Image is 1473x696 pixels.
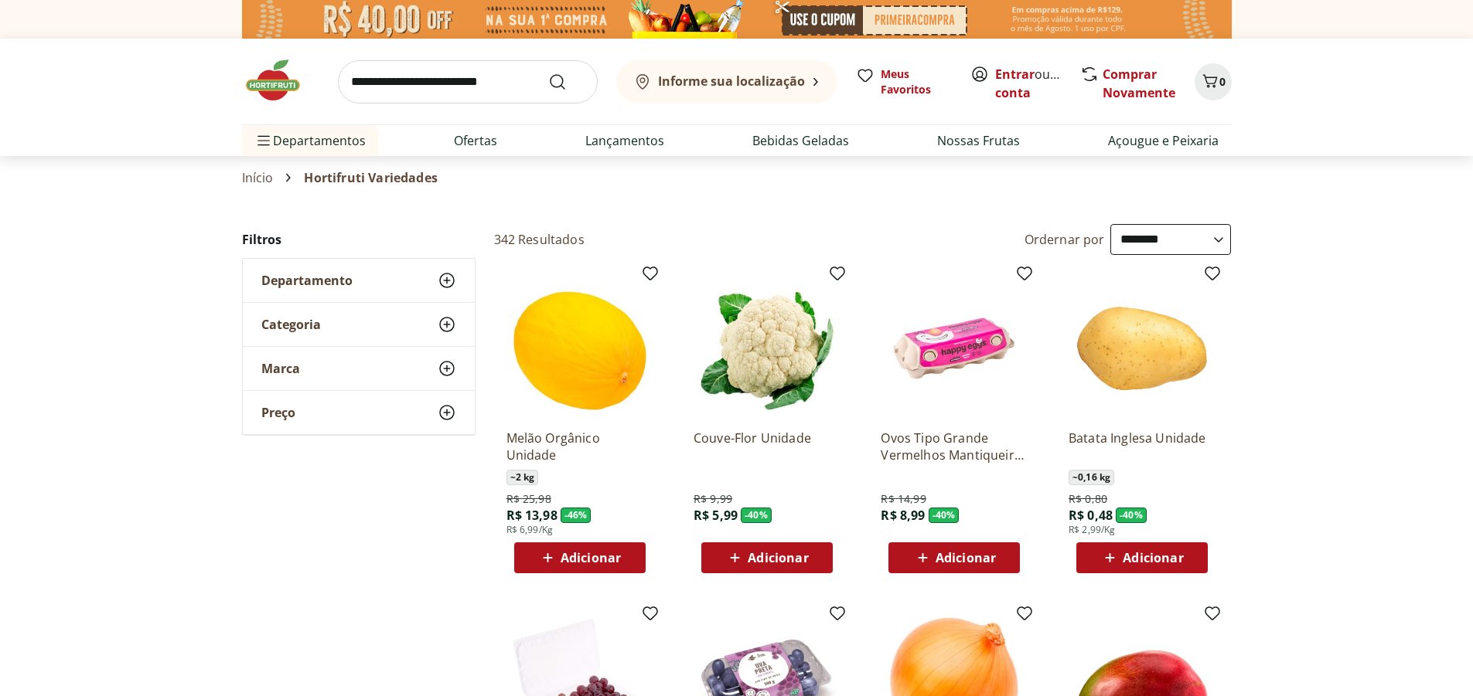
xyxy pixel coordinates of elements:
img: Couve-Flor Unidade [694,270,840,417]
span: R$ 9,99 [694,491,732,507]
a: Melão Orgânico Unidade [506,429,653,463]
img: Ovos Tipo Grande Vermelhos Mantiqueira Happy Eggs 10 Unidades [881,270,1028,417]
span: ~ 2 kg [506,470,539,485]
span: Departamento [261,273,353,288]
span: Adicionar [936,552,996,564]
input: search [338,60,598,104]
span: Preço [261,405,295,420]
a: Couve-Flor Unidade [694,429,840,463]
span: R$ 0,48 [1069,507,1113,524]
span: 0 [1219,74,1226,89]
span: Marca [261,361,300,376]
span: R$ 6,99/Kg [506,524,554,536]
img: Batata Inglesa Unidade [1069,270,1216,417]
span: ~ 0,16 kg [1069,470,1114,485]
button: Adicionar [888,542,1020,573]
span: R$ 25,98 [506,491,551,507]
img: Melão Orgânico Unidade [506,270,653,417]
button: Adicionar [1076,542,1208,573]
a: Início [242,171,274,185]
span: R$ 0,80 [1069,491,1107,507]
a: Bebidas Geladas [752,131,849,150]
span: Departamentos [254,122,366,159]
button: Adicionar [701,542,833,573]
button: Preço [243,391,475,434]
h2: 342 Resultados [494,231,585,248]
a: Entrar [995,66,1035,83]
button: Submit Search [548,73,585,91]
span: Hortifruti Variedades [304,171,437,185]
span: R$ 8,99 [881,507,925,524]
a: Criar conta [995,66,1080,101]
button: Departamento [243,259,475,302]
span: ou [995,65,1064,102]
span: Meus Favoritos [881,66,952,97]
span: Adicionar [748,552,808,564]
button: Carrinho [1195,63,1232,100]
button: Adicionar [514,542,646,573]
button: Categoria [243,303,475,346]
span: - 40 % [929,508,960,523]
span: R$ 2,99/Kg [1069,524,1116,536]
a: Comprar Novamente [1103,66,1175,101]
span: Categoria [261,317,321,332]
span: - 40 % [1116,508,1147,523]
button: Marca [243,347,475,390]
a: Meus Favoritos [856,66,952,97]
label: Ordernar por [1025,231,1105,248]
a: Nossas Frutas [937,131,1020,150]
span: R$ 5,99 [694,507,738,524]
button: Menu [254,122,273,159]
a: Ofertas [454,131,497,150]
span: Adicionar [1123,552,1183,564]
a: Lançamentos [585,131,664,150]
img: Hortifruti [242,57,319,104]
h2: Filtros [242,224,476,255]
span: - 46 % [561,508,592,523]
button: Informe sua localização [616,60,837,104]
span: R$ 13,98 [506,507,557,524]
a: Açougue e Peixaria [1108,131,1219,150]
a: Batata Inglesa Unidade [1069,429,1216,463]
a: Ovos Tipo Grande Vermelhos Mantiqueira Happy Eggs 10 Unidades [881,429,1028,463]
span: Adicionar [561,552,621,564]
span: - 40 % [741,508,772,523]
span: R$ 14,99 [881,491,926,507]
b: Informe sua localização [658,73,805,90]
